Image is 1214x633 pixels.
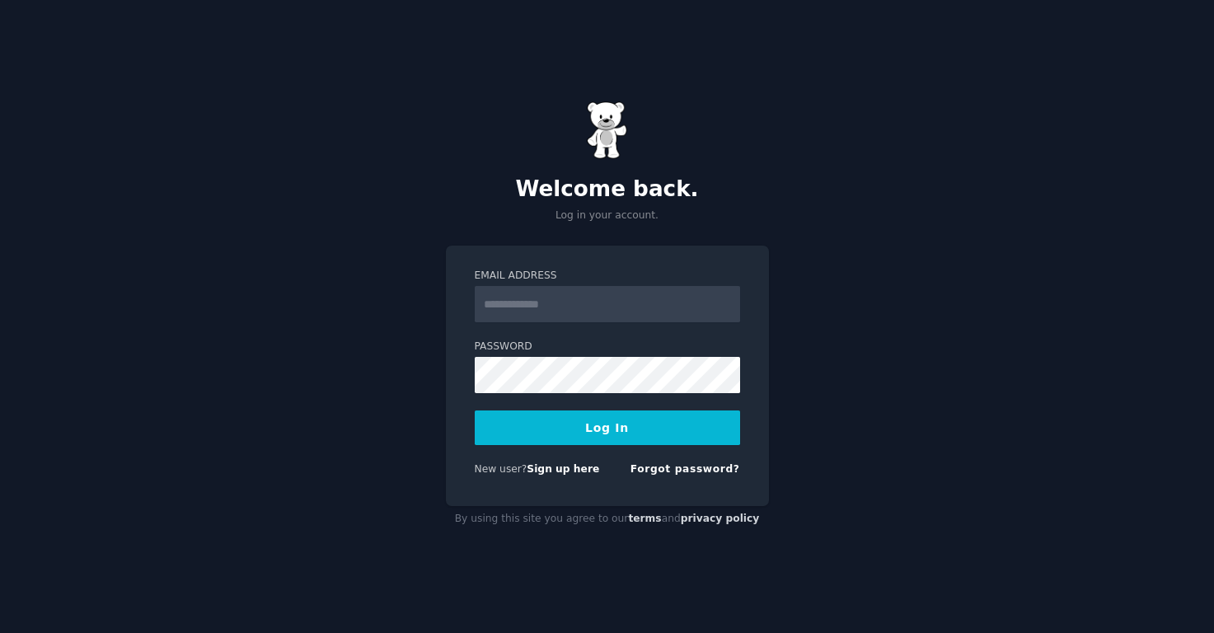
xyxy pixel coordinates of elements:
[628,513,661,524] a: terms
[630,463,740,475] a: Forgot password?
[475,463,527,475] span: New user?
[475,410,740,445] button: Log In
[446,209,769,223] p: Log in your account.
[475,340,740,354] label: Password
[446,506,769,532] div: By using this site you agree to our and
[475,269,740,284] label: Email Address
[681,513,760,524] a: privacy policy
[527,463,599,475] a: Sign up here
[587,101,628,159] img: Gummy Bear
[446,176,769,203] h2: Welcome back.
